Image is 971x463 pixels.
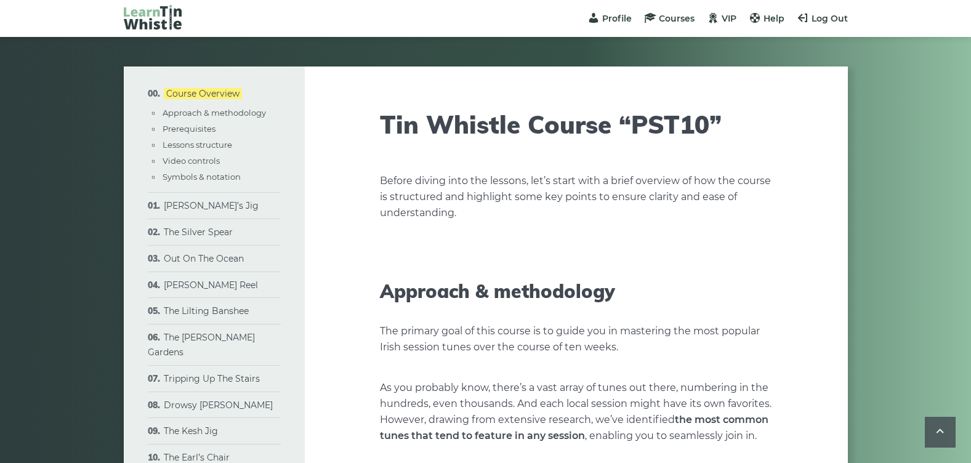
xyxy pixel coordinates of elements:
[644,13,695,24] a: Courses
[164,373,260,384] a: Tripping Up The Stairs
[148,332,255,358] a: The [PERSON_NAME] Gardens
[380,280,773,302] h2: Approach & methodology
[587,13,632,24] a: Profile
[164,305,249,316] a: The Lilting Banshee
[602,13,632,24] span: Profile
[163,124,216,134] a: Prerequisites
[380,380,773,444] p: As you probably know, there’s a vast array of tunes out there, numbering in the hundreds, even th...
[749,13,784,24] a: Help
[380,323,773,355] p: The primary goal of this course is to guide you in mastering the most popular Irish session tunes...
[163,140,232,150] a: Lessons structure
[164,88,242,99] a: Course Overview
[164,425,218,437] a: The Kesh Jig
[380,110,773,139] h1: Tin Whistle Course “PST10”
[164,400,273,411] a: Drowsy [PERSON_NAME]
[163,172,241,182] a: Symbols & notation
[722,13,736,24] span: VIP
[812,13,848,24] span: Log Out
[163,108,266,118] a: Approach & methodology
[164,452,230,463] a: The Earl’s Chair
[164,200,259,211] a: [PERSON_NAME]’s Jig
[163,156,220,166] a: Video controls
[164,253,244,264] a: Out On The Ocean
[124,5,182,30] img: LearnTinWhistle.com
[764,13,784,24] span: Help
[164,227,233,238] a: The Silver Spear
[164,280,258,291] a: [PERSON_NAME] Reel
[659,13,695,24] span: Courses
[380,173,773,221] p: Before diving into the lessons, let’s start with a brief overview of how the course is structured...
[707,13,736,24] a: VIP
[797,13,848,24] a: Log Out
